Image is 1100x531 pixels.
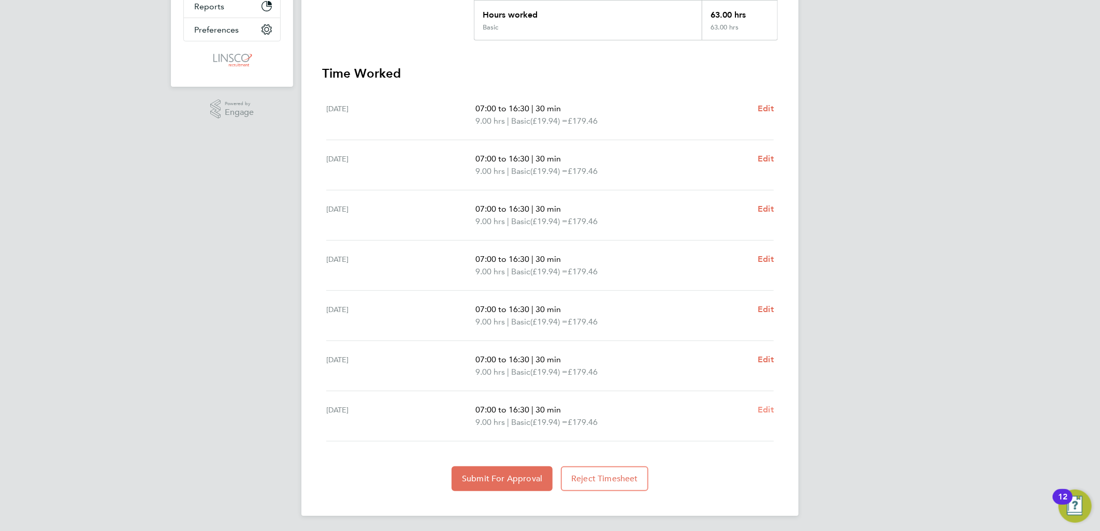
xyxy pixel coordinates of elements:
span: Edit [758,254,774,264]
span: | [531,304,533,314]
span: 30 min [535,204,561,214]
span: | [531,154,533,164]
span: | [507,216,509,226]
img: linsco-logo-retina.png [210,52,253,68]
a: Powered byEngage [210,99,254,119]
span: | [531,405,533,415]
span: 30 min [535,254,561,264]
button: Reject Timesheet [561,466,648,491]
a: Edit [758,253,774,265]
span: Basic [511,316,530,328]
span: £179.46 [568,417,598,427]
div: [DATE] [326,102,475,127]
span: 07:00 to 16:30 [475,104,529,113]
a: Edit [758,153,774,165]
span: 9.00 hrs [475,166,505,176]
span: Basic [511,215,530,228]
div: 63.00 hrs [702,1,777,23]
span: 9.00 hrs [475,267,505,276]
span: (£19.94) = [530,216,568,226]
span: 9.00 hrs [475,367,505,377]
span: Powered by [225,99,254,108]
span: (£19.94) = [530,267,568,276]
span: 07:00 to 16:30 [475,254,529,264]
span: | [507,417,509,427]
span: Basic [511,366,530,378]
h3: Time Worked [322,65,778,82]
span: | [507,116,509,126]
span: Basic [511,416,530,429]
button: Preferences [184,18,280,41]
div: [DATE] [326,353,475,378]
span: 07:00 to 16:30 [475,304,529,314]
span: 9.00 hrs [475,417,505,427]
span: | [507,367,509,377]
div: Hours worked [474,1,702,23]
span: | [507,317,509,327]
span: Basic [511,165,530,178]
div: [DATE] [326,303,475,328]
span: Edit [758,104,774,113]
span: | [507,166,509,176]
span: 30 min [535,355,561,364]
span: 30 min [535,304,561,314]
div: 12 [1058,497,1067,510]
div: [DATE] [326,253,475,278]
span: Reject Timesheet [571,474,638,484]
span: Edit [758,204,774,214]
span: £179.46 [568,216,598,226]
span: (£19.94) = [530,317,568,327]
span: £179.46 [568,317,598,327]
span: £179.46 [568,116,598,126]
span: £179.46 [568,166,598,176]
span: | [531,104,533,113]
div: Basic [483,23,498,32]
span: 07:00 to 16:30 [475,355,529,364]
span: Preferences [194,25,239,35]
span: 9.00 hrs [475,216,505,226]
span: Basic [511,115,530,127]
span: | [531,355,533,364]
a: Edit [758,203,774,215]
span: 9.00 hrs [475,116,505,126]
span: (£19.94) = [530,367,568,377]
div: [DATE] [326,404,475,429]
span: 07:00 to 16:30 [475,154,529,164]
span: 9.00 hrs [475,317,505,327]
span: Edit [758,304,774,314]
span: Reports [194,2,224,11]
div: [DATE] [326,203,475,228]
a: Edit [758,353,774,366]
span: | [507,267,509,276]
span: (£19.94) = [530,166,568,176]
button: Submit For Approval [452,466,553,491]
span: | [531,254,533,264]
span: (£19.94) = [530,116,568,126]
span: 30 min [535,405,561,415]
div: [DATE] [326,153,475,178]
span: 07:00 to 16:30 [475,405,529,415]
span: Submit For Approval [462,474,542,484]
button: Open Resource Center, 12 new notifications [1059,490,1092,523]
span: 30 min [535,154,561,164]
span: | [531,204,533,214]
span: (£19.94) = [530,417,568,427]
a: Go to home page [183,52,281,68]
a: Edit [758,102,774,115]
span: Engage [225,108,254,117]
span: £179.46 [568,267,598,276]
span: Edit [758,405,774,415]
span: 30 min [535,104,561,113]
span: Edit [758,154,774,164]
span: 07:00 to 16:30 [475,204,529,214]
span: £179.46 [568,367,598,377]
div: 63.00 hrs [702,23,777,40]
span: Basic [511,265,530,278]
a: Edit [758,303,774,316]
span: Edit [758,355,774,364]
a: Edit [758,404,774,416]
